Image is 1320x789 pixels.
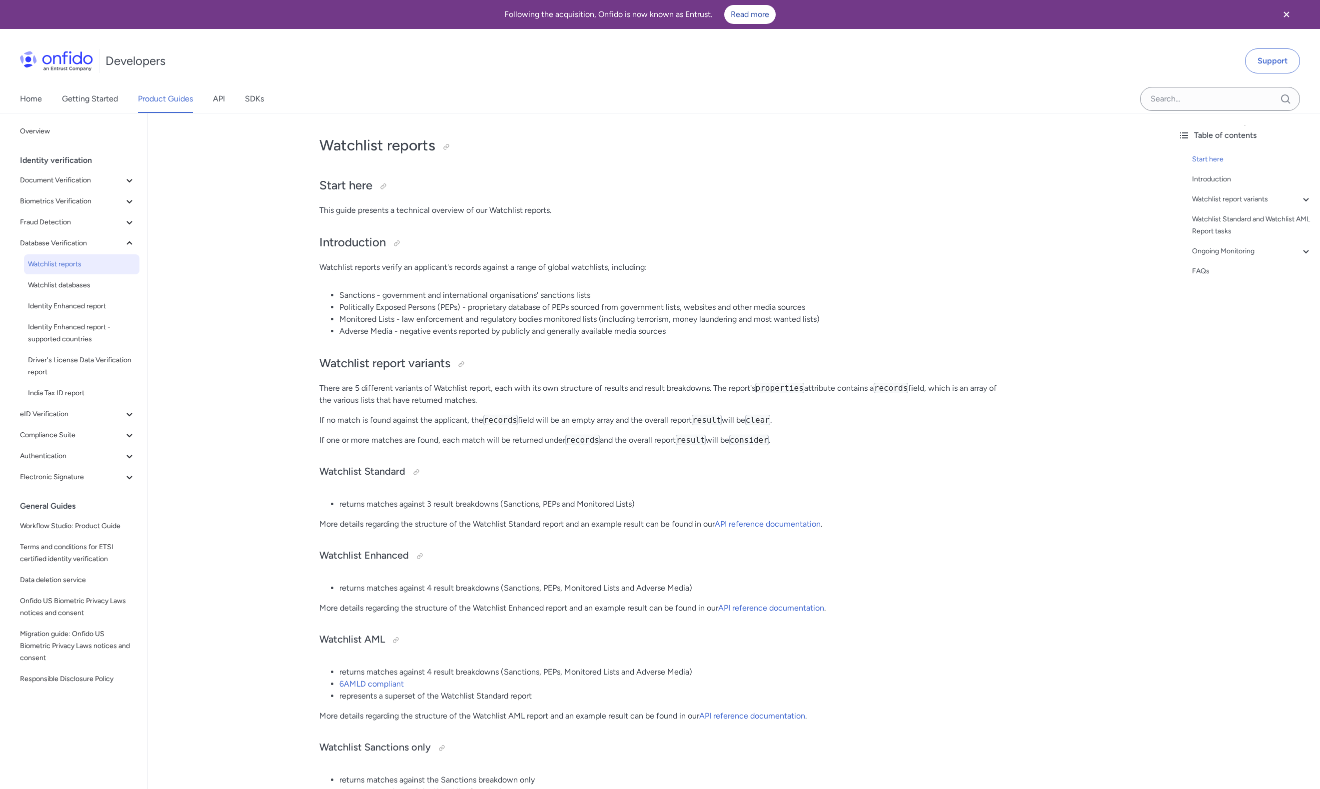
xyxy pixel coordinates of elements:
a: Driver's License Data Verification report [24,350,139,382]
a: Responsible Disclosure Policy [16,669,139,689]
h3: Watchlist Enhanced [319,548,999,564]
code: result [692,415,722,425]
h3: Watchlist Standard [319,464,999,480]
button: Authentication [16,446,139,466]
div: Table of contents [1178,129,1312,141]
li: Adverse Media - negative events reported by publicly and generally available media sources [339,325,999,337]
a: API [213,85,225,113]
a: Read more [724,5,776,24]
button: Database Verification [16,233,139,253]
a: Identity Enhanced report - supported countries [24,317,139,349]
span: Compliance Suite [20,429,123,441]
a: Product Guides [138,85,193,113]
span: Document Verification [20,174,123,186]
a: Start here [1192,153,1312,165]
span: India Tax ID report [28,387,135,399]
h2: Watchlist report variants [319,355,999,372]
code: records [565,435,600,445]
li: Monitored Lists - law enforcement and regulatory bodies monitored lists (including terrorism, mon... [339,313,999,325]
p: More details regarding the structure of the Watchlist AML report and an example result can be fou... [319,710,999,722]
span: Data deletion service [20,574,135,586]
li: represents a superset of the Watchlist Standard report [339,690,999,702]
span: eID Verification [20,408,123,420]
span: Identity Enhanced report [28,300,135,312]
a: API reference documentation [718,603,824,613]
a: API reference documentation [699,711,805,721]
button: Electronic Signature [16,467,139,487]
span: Overview [20,125,135,137]
a: Terms and conditions for ETSI certified identity verification [16,537,139,569]
h2: Introduction [319,234,999,251]
a: SDKs [245,85,264,113]
h3: Watchlist AML [319,632,999,648]
span: Onfido US Biometric Privacy Laws notices and consent [20,595,135,619]
a: API reference documentation [715,519,821,529]
p: There are 5 different variants of Watchlist report, each with its own structure of results and re... [319,382,999,406]
li: returns matches against the Sanctions breakdown only [339,774,999,786]
code: consider [729,435,769,445]
span: Watchlist databases [28,279,135,291]
a: Support [1245,48,1300,73]
a: Identity Enhanced report [24,296,139,316]
span: Authentication [20,450,123,462]
a: Workflow Studio: Product Guide [16,516,139,536]
code: records [483,415,518,425]
a: Watchlist report variants [1192,193,1312,205]
a: Watchlist databases [24,275,139,295]
span: Responsible Disclosure Policy [20,673,135,685]
a: Overview [16,121,139,141]
a: Onfido US Biometric Privacy Laws notices and consent [16,591,139,623]
span: Terms and conditions for ETSI certified identity verification [20,541,135,565]
button: Fraud Detection [16,212,139,232]
span: Database Verification [20,237,123,249]
p: Watchlist reports verify an applicant's records against a range of global watchlists, including: [319,261,999,273]
input: Onfido search input field [1140,87,1300,111]
button: Biometrics Verification [16,191,139,211]
code: result [676,435,706,445]
li: returns matches against 4 result breakdowns (Sanctions, PEPs, Monitored Lists and Adverse Media) [339,666,999,678]
p: If no match is found against the applicant, the field will be an empty array and the overall repo... [319,414,999,426]
span: Fraud Detection [20,216,123,228]
span: Migration guide: Onfido US Biometric Privacy Laws notices and consent [20,628,135,664]
div: Identity verification [20,150,143,170]
button: eID Verification [16,404,139,424]
p: More details regarding the structure of the Watchlist Enhanced report and an example result can b... [319,602,999,614]
span: Watchlist reports [28,258,135,270]
code: records [874,383,908,393]
svg: Close banner [1281,8,1293,20]
p: If one or more matches are found, each match will be returned under and the overall report will be . [319,434,999,446]
p: This guide presents a technical overview of our Watchlist reports. [319,204,999,216]
div: General Guides [20,496,143,516]
p: More details regarding the structure of the Watchlist Standard report and an example result can b... [319,518,999,530]
a: Introduction [1192,173,1312,185]
a: Ongoing Monitoring [1192,245,1312,257]
li: Politically Exposed Persons (PEPs) - proprietary database of PEPs sourced from government lists, ... [339,301,999,313]
span: Electronic Signature [20,471,123,483]
span: Biometrics Verification [20,195,123,207]
a: Data deletion service [16,570,139,590]
code: clear [745,415,770,425]
a: Home [20,85,42,113]
div: Following the acquisition, Onfido is now known as Entrust. [12,5,1268,24]
a: Watchlist Standard and Watchlist AML Report tasks [1192,213,1312,237]
a: Watchlist reports [24,254,139,274]
a: FAQs [1192,265,1312,277]
a: India Tax ID report [24,383,139,403]
a: 6AMLD compliant [339,679,404,689]
li: returns matches against 3 result breakdowns (Sanctions, PEPs and Monitored Lists) [339,498,999,510]
a: Getting Started [62,85,118,113]
h3: Watchlist Sanctions only [319,740,999,756]
h1: Developers [105,53,165,69]
h1: Watchlist reports [319,135,999,155]
span: Workflow Studio: Product Guide [20,520,135,532]
code: properties [755,383,804,393]
li: Sanctions - government and international organisations' sanctions lists [339,289,999,301]
li: returns matches against 4 result breakdowns (Sanctions, PEPs, Monitored Lists and Adverse Media) [339,582,999,594]
span: Driver's License Data Verification report [28,354,135,378]
button: Document Verification [16,170,139,190]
